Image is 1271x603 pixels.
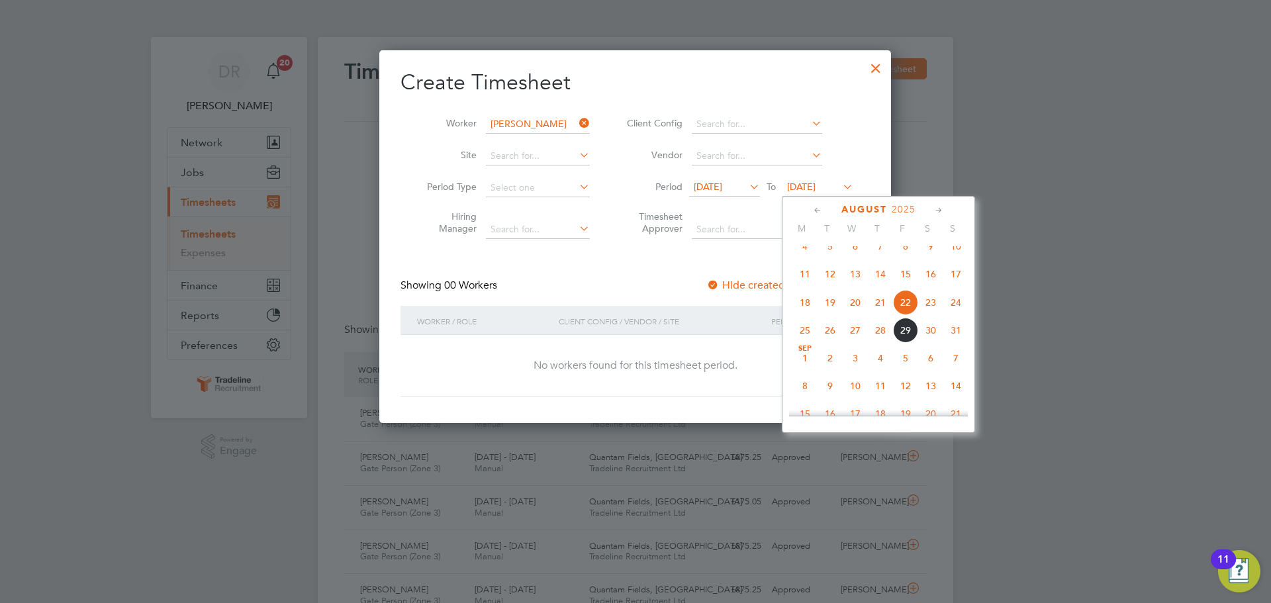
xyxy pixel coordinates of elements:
span: 8 [893,234,918,259]
span: 12 [818,261,843,287]
span: 25 [792,318,818,343]
span: S [940,222,965,234]
div: Client Config / Vendor / Site [555,306,768,336]
span: 5 [818,234,843,259]
input: Search for... [692,115,822,134]
span: 14 [943,373,968,398]
label: Hiring Manager [417,210,477,234]
span: M [789,222,814,234]
span: 26 [818,318,843,343]
span: 17 [843,401,868,426]
span: F [890,222,915,234]
label: Site [417,149,477,161]
span: 8 [792,373,818,398]
h2: Create Timesheet [400,69,870,97]
span: 7 [868,234,893,259]
span: 16 [818,401,843,426]
div: Period [768,306,857,336]
div: Showing [400,279,500,293]
label: Period Type [417,181,477,193]
span: 10 [843,373,868,398]
span: 14 [868,261,893,287]
span: 27 [843,318,868,343]
input: Search for... [486,147,590,165]
button: Open Resource Center, 11 new notifications [1218,550,1260,592]
span: 9 [918,234,943,259]
label: Timesheet Approver [623,210,683,234]
span: T [865,222,890,234]
label: Client Config [623,117,683,129]
span: [DATE] [694,181,722,193]
span: 23 [918,290,943,315]
span: 7 [943,346,968,371]
span: 18 [792,290,818,315]
span: 30 [918,318,943,343]
span: 5 [893,346,918,371]
div: Worker / Role [414,306,555,336]
span: 20 [918,401,943,426]
span: 2025 [892,204,916,215]
span: 11 [868,373,893,398]
span: 31 [943,318,968,343]
span: 2 [818,346,843,371]
span: 15 [893,261,918,287]
span: 21 [943,401,968,426]
span: 22 [893,290,918,315]
span: August [841,204,887,215]
input: Select one [486,179,590,197]
span: Sep [792,346,818,352]
span: 00 Workers [444,279,497,292]
span: 19 [818,290,843,315]
span: 3 [843,346,868,371]
span: 10 [943,234,968,259]
div: No workers found for this timesheet period. [414,359,857,373]
span: 19 [893,401,918,426]
span: 16 [918,261,943,287]
span: 11 [792,261,818,287]
span: 28 [868,318,893,343]
input: Search for... [486,220,590,239]
label: Worker [417,117,477,129]
span: W [839,222,865,234]
span: 21 [868,290,893,315]
label: Period [623,181,683,193]
span: 12 [893,373,918,398]
label: Hide created timesheets [706,279,841,292]
span: 1 [792,346,818,371]
span: 15 [792,401,818,426]
label: Vendor [623,149,683,161]
span: 20 [843,290,868,315]
span: 13 [843,261,868,287]
span: 6 [918,346,943,371]
span: 9 [818,373,843,398]
span: 24 [943,290,968,315]
span: T [814,222,839,234]
span: 17 [943,261,968,287]
span: 18 [868,401,893,426]
span: S [915,222,940,234]
span: To [763,178,780,195]
span: 13 [918,373,943,398]
span: 4 [868,346,893,371]
span: 29 [893,318,918,343]
div: 11 [1217,559,1229,577]
span: 4 [792,234,818,259]
input: Search for... [692,147,822,165]
input: Search for... [486,115,590,134]
span: 6 [843,234,868,259]
input: Search for... [692,220,822,239]
span: [DATE] [787,181,816,193]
